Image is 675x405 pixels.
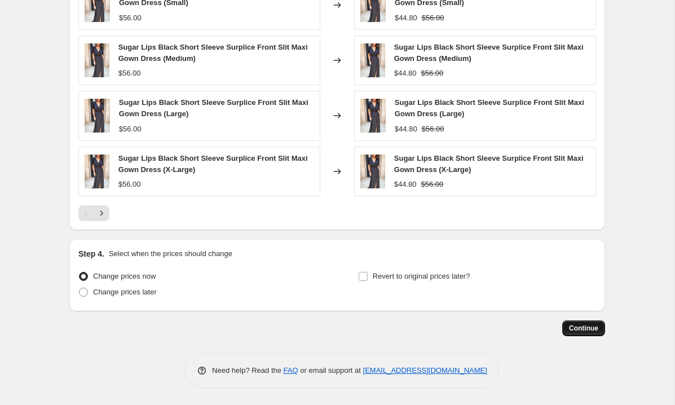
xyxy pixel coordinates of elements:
[93,272,156,280] span: Change prices now
[395,12,417,24] div: $44.80
[94,205,109,221] button: Next
[395,98,584,118] span: Sugar Lips Black Short Sleeve Surplice Front Slit Maxi Gown Dress (Large)
[93,288,157,296] span: Change prices later
[119,98,308,118] span: Sugar Lips Black Short Sleeve Surplice Front Slit Maxi Gown Dress (Large)
[118,68,141,79] div: $56.00
[298,366,363,375] span: or email support at
[109,248,232,259] p: Select when the prices should change
[373,272,470,280] span: Revert to original prices later?
[119,12,142,24] div: $56.00
[360,155,385,188] img: IMG_5163_dde70969-7dff-47ca-be90-3ed24e0c22ed_80x.jpg
[118,154,308,174] span: Sugar Lips Black Short Sleeve Surplice Front Slit Maxi Gown Dress (X-Large)
[119,124,142,135] div: $56.00
[422,124,444,135] strike: $56.00
[85,155,109,188] img: IMG_5163_dde70969-7dff-47ca-be90-3ed24e0c22ed_80x.jpg
[284,366,298,375] a: FAQ
[569,324,598,333] span: Continue
[212,366,284,375] span: Need help? Read the
[363,366,487,375] a: [EMAIL_ADDRESS][DOMAIN_NAME]
[85,99,110,133] img: IMG_5163_dde70969-7dff-47ca-be90-3ed24e0c22ed_80x.jpg
[421,68,443,79] strike: $56.00
[118,43,308,63] span: Sugar Lips Black Short Sleeve Surplice Front Slit Maxi Gown Dress (Medium)
[422,12,444,24] strike: $56.00
[394,179,417,190] div: $44.80
[394,154,584,174] span: Sugar Lips Black Short Sleeve Surplice Front Slit Maxi Gown Dress (X-Large)
[118,179,141,190] div: $56.00
[360,99,386,133] img: IMG_5163_dde70969-7dff-47ca-be90-3ed24e0c22ed_80x.jpg
[562,320,605,336] button: Continue
[394,68,417,79] div: $44.80
[85,43,109,77] img: IMG_5163_dde70969-7dff-47ca-be90-3ed24e0c22ed_80x.jpg
[360,43,385,77] img: IMG_5163_dde70969-7dff-47ca-be90-3ed24e0c22ed_80x.jpg
[78,248,104,259] h2: Step 4.
[395,124,417,135] div: $44.80
[78,205,109,221] nav: Pagination
[394,43,584,63] span: Sugar Lips Black Short Sleeve Surplice Front Slit Maxi Gown Dress (Medium)
[421,179,444,190] strike: $56.00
